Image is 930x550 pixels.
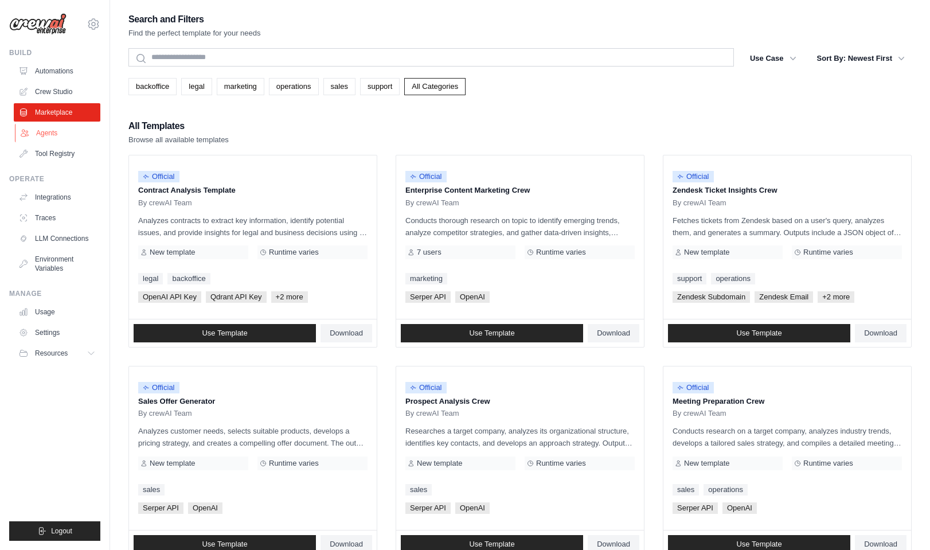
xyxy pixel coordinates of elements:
[736,329,781,338] span: Use Template
[405,273,447,284] a: marketing
[128,78,177,95] a: backoffice
[202,540,247,549] span: Use Template
[405,214,635,239] p: Conducts thorough research on topic to identify emerging trends, analyze competitor strategies, a...
[417,248,441,257] span: 7 users
[128,28,261,39] p: Find the perfect template for your needs
[138,214,368,239] p: Analyzes contracts to extract key information, identify potential issues, and provide insights fo...
[206,291,267,303] span: Qdrant API Key
[138,382,179,393] span: Official
[14,323,100,342] a: Settings
[405,484,432,496] a: sales
[138,484,165,496] a: sales
[673,396,902,407] p: Meeting Preparation Crew
[138,291,201,303] span: OpenAI API Key
[188,502,222,514] span: OpenAI
[405,382,447,393] span: Official
[597,329,630,338] span: Download
[9,521,100,541] button: Logout
[330,540,363,549] span: Download
[128,134,229,146] p: Browse all available templates
[269,248,319,257] span: Runtime varies
[684,248,729,257] span: New template
[181,78,212,95] a: legal
[14,83,100,101] a: Crew Studio
[673,185,902,196] p: Zendesk Ticket Insights Crew
[673,171,714,182] span: Official
[684,459,729,468] span: New template
[404,78,466,95] a: All Categories
[673,382,714,393] span: Official
[803,248,853,257] span: Runtime varies
[138,502,183,514] span: Serper API
[360,78,400,95] a: support
[536,459,586,468] span: Runtime varies
[138,185,368,196] p: Contract Analysis Template
[14,229,100,248] a: LLM Connections
[597,540,630,549] span: Download
[673,273,706,284] a: support
[405,425,635,449] p: Researches a target company, analyzes its organizational structure, identifies key contacts, and ...
[134,324,316,342] a: Use Template
[9,174,100,184] div: Operate
[405,502,451,514] span: Serper API
[673,291,750,303] span: Zendesk Subdomain
[202,329,247,338] span: Use Template
[810,48,912,69] button: Sort By: Newest First
[469,540,514,549] span: Use Template
[405,185,635,196] p: Enterprise Content Marketing Crew
[323,78,355,95] a: sales
[269,459,319,468] span: Runtime varies
[405,396,635,407] p: Prospect Analysis Crew
[14,62,100,80] a: Automations
[138,273,163,284] a: legal
[673,484,699,496] a: sales
[167,273,210,284] a: backoffice
[269,78,319,95] a: operations
[469,329,514,338] span: Use Template
[401,324,583,342] a: Use Template
[405,171,447,182] span: Official
[14,250,100,278] a: Environment Variables
[51,526,72,536] span: Logout
[138,396,368,407] p: Sales Offer Generator
[417,459,462,468] span: New template
[138,409,192,418] span: By crewAI Team
[9,289,100,298] div: Manage
[138,171,179,182] span: Official
[14,188,100,206] a: Integrations
[743,48,803,69] button: Use Case
[673,502,718,514] span: Serper API
[711,273,755,284] a: operations
[736,540,781,549] span: Use Template
[704,484,748,496] a: operations
[9,13,67,35] img: Logo
[864,540,897,549] span: Download
[14,344,100,362] button: Resources
[405,291,451,303] span: Serper API
[138,198,192,208] span: By crewAI Team
[14,103,100,122] a: Marketplace
[150,248,195,257] span: New template
[35,349,68,358] span: Resources
[405,198,459,208] span: By crewAI Team
[818,291,854,303] span: +2 more
[330,329,363,338] span: Download
[15,124,101,142] a: Agents
[405,409,459,418] span: By crewAI Team
[855,324,906,342] a: Download
[873,495,930,550] iframe: Chat Widget
[150,459,195,468] span: New template
[321,324,372,342] a: Download
[673,409,726,418] span: By crewAI Team
[803,459,853,468] span: Runtime varies
[14,303,100,321] a: Usage
[588,324,639,342] a: Download
[14,209,100,227] a: Traces
[271,291,308,303] span: +2 more
[673,214,902,239] p: Fetches tickets from Zendesk based on a user's query, analyzes them, and generates a summary. Out...
[673,425,902,449] p: Conducts research on a target company, analyzes industry trends, develops a tailored sales strate...
[9,48,100,57] div: Build
[722,502,757,514] span: OpenAI
[668,324,850,342] a: Use Template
